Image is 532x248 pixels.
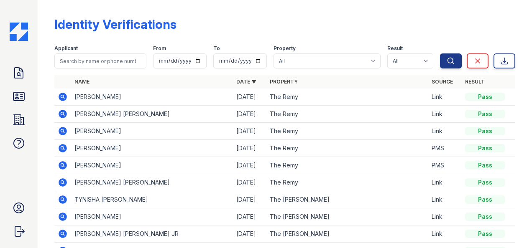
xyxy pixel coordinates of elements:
[428,174,462,191] td: Link
[270,78,298,85] a: Property
[233,157,266,174] td: [DATE]
[71,123,233,140] td: [PERSON_NAME]
[428,123,462,140] td: Link
[428,140,462,157] td: PMS
[236,78,256,85] a: Date ▼
[233,191,266,208] td: [DATE]
[465,93,505,101] div: Pass
[233,106,266,123] td: [DATE]
[465,161,505,170] div: Pass
[428,191,462,208] td: Link
[71,191,233,208] td: TYNISHA [PERSON_NAME]
[233,208,266,225] td: [DATE]
[465,213,505,221] div: Pass
[71,174,233,191] td: [PERSON_NAME] [PERSON_NAME]
[465,127,505,135] div: Pass
[213,45,220,52] label: To
[274,45,296,52] label: Property
[71,89,233,106] td: [PERSON_NAME]
[71,140,233,157] td: [PERSON_NAME]
[153,45,166,52] label: From
[428,157,462,174] td: PMS
[266,225,428,243] td: The [PERSON_NAME]
[266,157,428,174] td: The Remy
[266,174,428,191] td: The Remy
[233,123,266,140] td: [DATE]
[71,225,233,243] td: [PERSON_NAME] [PERSON_NAME] JR
[428,225,462,243] td: Link
[266,208,428,225] td: The [PERSON_NAME]
[74,78,90,85] a: Name
[266,191,428,208] td: The [PERSON_NAME]
[233,140,266,157] td: [DATE]
[266,106,428,123] td: The Remy
[266,140,428,157] td: The Remy
[266,123,428,140] td: The Remy
[465,144,505,152] div: Pass
[428,106,462,123] td: Link
[465,178,505,187] div: Pass
[233,225,266,243] td: [DATE]
[428,208,462,225] td: Link
[465,195,505,204] div: Pass
[233,174,266,191] td: [DATE]
[71,106,233,123] td: [PERSON_NAME] [PERSON_NAME]
[428,89,462,106] td: Link
[233,89,266,106] td: [DATE]
[54,17,176,32] div: Identity Verifications
[465,110,505,118] div: Pass
[54,45,78,52] label: Applicant
[465,78,485,85] a: Result
[387,45,403,52] label: Result
[266,89,428,106] td: The Remy
[71,157,233,174] td: [PERSON_NAME]
[10,23,28,41] img: CE_Icon_Blue-c292c112584629df590d857e76928e9f676e5b41ef8f769ba2f05ee15b207248.png
[71,208,233,225] td: [PERSON_NAME]
[54,53,146,68] input: Search by name or phone number
[465,230,505,238] div: Pass
[432,78,453,85] a: Source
